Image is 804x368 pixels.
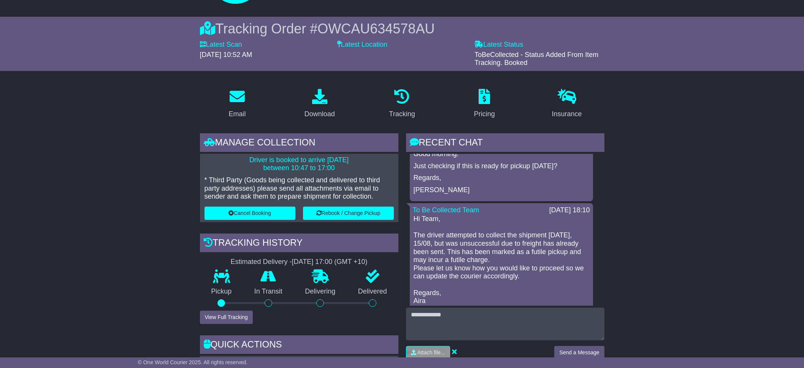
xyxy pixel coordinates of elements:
[300,86,340,122] a: Download
[200,287,243,296] p: Pickup
[200,258,398,266] div: Estimated Delivery -
[200,234,398,254] div: Tracking history
[414,186,589,194] p: [PERSON_NAME]
[414,215,589,305] p: Hi Team, The driver attempted to collect the shipment [DATE], 15/08, but was unsuccessful due to ...
[414,162,589,171] p: Just checking if this is ready for pickup [DATE]?
[205,176,394,201] p: * Third Party (Goods being collected and delivered to third party addresses) please send all atta...
[200,335,398,356] div: Quick Actions
[547,86,587,122] a: Insurance
[138,359,248,365] span: © One World Courier 2025. All rights reserved.
[200,51,252,58] span: [DATE] 10:52 AM
[205,207,295,220] button: Cancel Booking
[389,109,415,119] div: Tracking
[200,311,253,324] button: View Full Tracking
[317,21,435,36] span: OWCAU634578AU
[406,133,604,154] div: RECENT CHAT
[414,150,589,158] p: Good morning.
[304,109,335,119] div: Download
[224,86,251,122] a: Email
[384,86,420,122] a: Tracking
[413,206,479,214] a: To Be Collected Team
[200,21,604,37] div: Tracking Order #
[243,287,294,296] p: In Transit
[474,41,523,49] label: Latest Status
[303,207,394,220] button: Rebook / Change Pickup
[347,287,398,296] p: Delivered
[552,109,582,119] div: Insurance
[414,174,589,182] p: Regards,
[205,156,394,172] p: Driver is booked to arrive [DATE] between 10:47 to 17:00
[200,133,398,154] div: Manage collection
[549,206,590,215] div: [DATE] 18:10
[469,86,500,122] a: Pricing
[337,41,387,49] label: Latest Location
[474,109,495,119] div: Pricing
[200,41,242,49] label: Latest Scan
[474,51,598,67] span: ToBeCollected - Status Added From Item Tracking. Booked
[294,287,347,296] p: Delivering
[292,258,368,266] div: [DATE] 17:00 (GMT +10)
[228,109,246,119] div: Email
[554,346,604,359] button: Send a Message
